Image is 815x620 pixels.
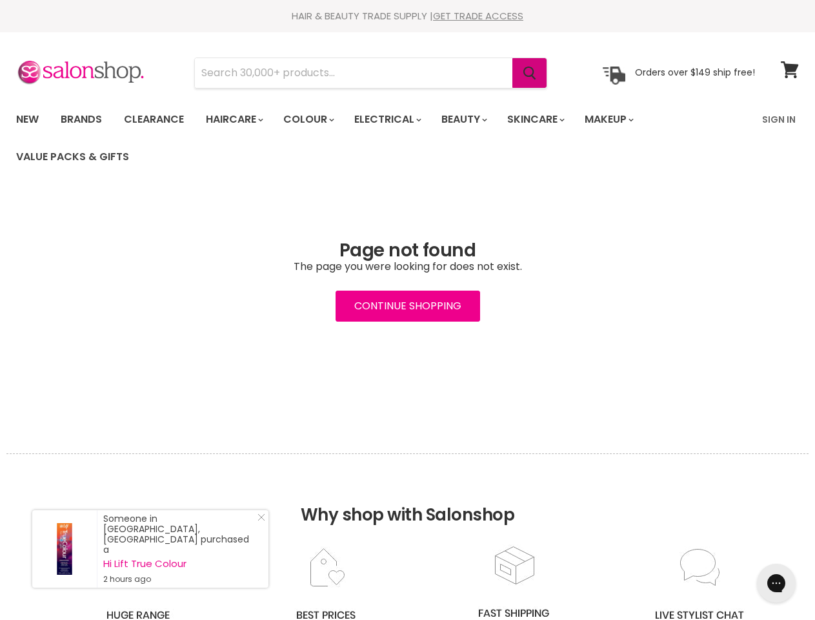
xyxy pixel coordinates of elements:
a: Brands [51,106,112,133]
div: Someone in [GEOGRAPHIC_DATA], [GEOGRAPHIC_DATA] purchased a [103,513,256,584]
a: New [6,106,48,133]
iframe: Gorgias live chat messenger [750,559,802,607]
a: Visit product page [32,510,97,588]
form: Product [194,57,547,88]
p: The page you were looking for does not exist. [16,261,799,273]
a: Sign In [754,106,803,133]
a: Haircare [196,106,271,133]
a: Value Packs & Gifts [6,143,139,170]
a: Electrical [345,106,429,133]
p: Orders over $149 ship free! [635,67,755,78]
a: Hi Lift True Colour [103,559,256,569]
a: GET TRADE ACCESS [433,9,523,23]
ul: Main menu [6,101,754,176]
a: Close Notification [252,513,265,526]
a: Clearance [114,106,194,133]
h1: Page not found [16,240,799,261]
a: Makeup [575,106,641,133]
button: Search [512,58,547,88]
a: Skincare [498,106,572,133]
h2: Why shop with Salonshop [6,453,809,544]
input: Search [195,58,512,88]
a: Colour [274,106,342,133]
a: Continue Shopping [336,291,480,322]
a: Beauty [432,106,495,133]
small: 2 hours ago [103,574,256,584]
svg: Close Icon [257,513,265,521]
